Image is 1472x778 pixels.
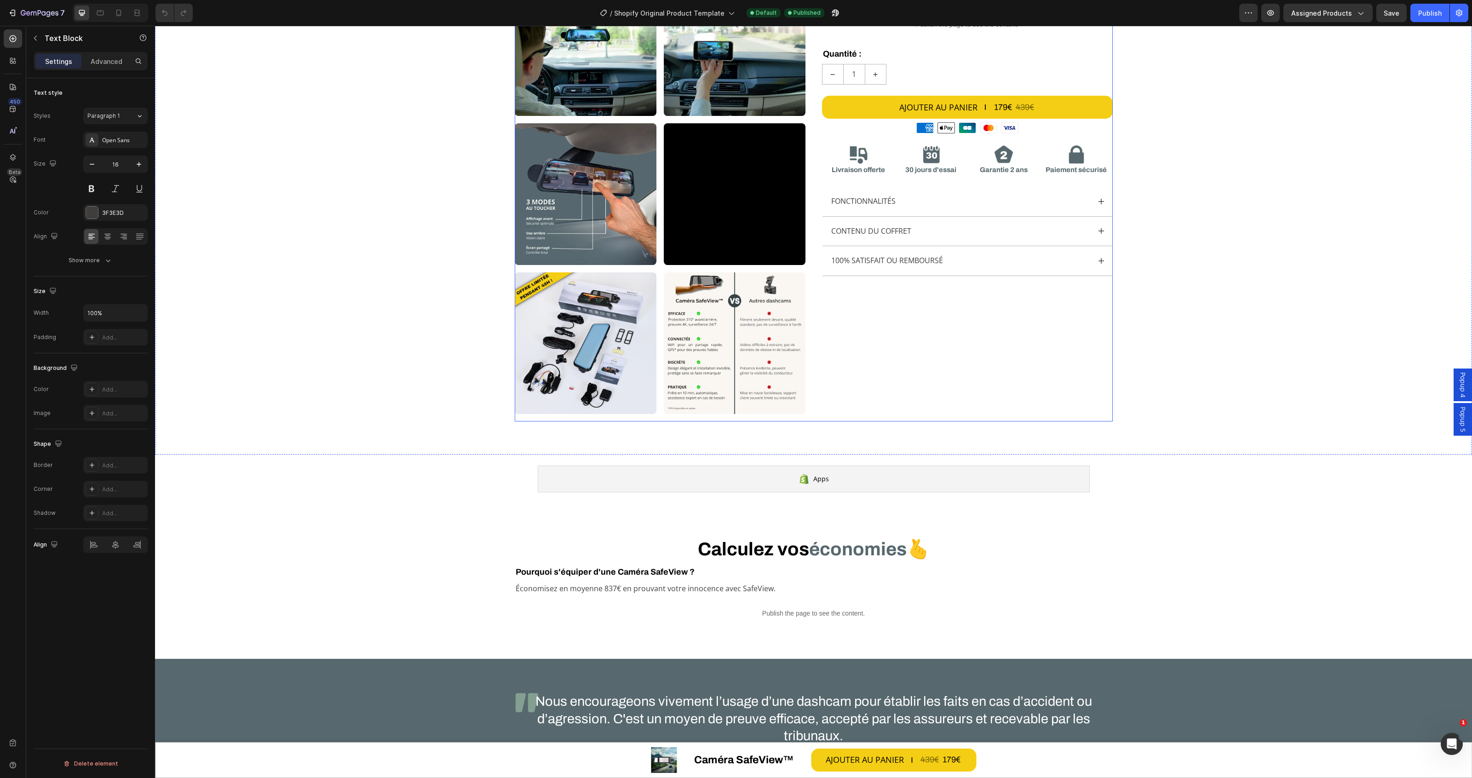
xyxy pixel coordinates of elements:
[360,98,501,239] img: gempages_560492143957771349-6ee97436-f187-4489-ab51-43d4e4073409.webp
[34,438,64,450] div: Shape
[102,136,145,144] div: Open Sans
[1291,8,1352,18] span: Assigned Products
[787,728,806,740] div: 179€
[34,112,51,120] div: Styles
[83,108,148,124] button: Paragraph 1
[34,409,51,417] div: Image
[710,39,731,58] button: increment
[34,89,63,97] div: Text style
[34,285,58,298] div: Size
[34,158,58,170] div: Size
[34,208,49,217] div: Color
[34,485,53,493] div: Corner
[812,139,885,150] h2: Garantie 2 ans
[34,539,60,551] div: Align
[668,23,957,34] p: Quantité :
[37,53,45,61] img: tab_domain_overview_orange.svg
[361,667,957,719] p: Nous encourageons vivement l’usage d’une dashcam pour établir les faits en cas d’accident ou d’ag...
[765,728,785,740] div: 439€
[69,256,113,265] div: Show more
[361,557,957,569] p: Économisez en moyenne 837€ en prouvant votre innocence avec SafeView.
[538,726,639,742] h1: Caméra SafeView™
[15,15,22,22] img: logo_orange.svg
[1283,4,1373,22] button: Assigned Products
[656,723,821,746] button: AJOUTER AU PANIER
[102,334,145,342] div: Add...
[60,7,65,18] p: 7
[610,8,612,18] span: /
[1410,4,1449,22] button: Publish
[34,136,46,144] div: Font
[34,362,80,375] div: Background
[47,54,71,60] div: Domaine
[860,75,880,88] div: 439€
[693,119,713,139] img: gempages_560492143957771349-94fd1f06-6cf3-48a6-8008-d5b9881bcce1.webp
[15,24,22,31] img: website_grey.svg
[102,386,145,394] div: Add...
[115,54,141,60] div: Mots-clés
[766,119,786,139] img: gempages_560492143957771349-d8136a87-878f-480c-983a-d399259460dc.webp
[676,170,741,182] p: FONCTIONNALITÉS
[102,485,145,494] div: Add...
[671,729,749,739] div: AJOUTER AU PANIER
[63,758,118,769] div: Delete element
[676,200,756,212] p: Contenu du coffret
[34,461,53,469] div: Border
[838,75,858,88] div: 179€
[102,209,145,217] div: 3F3E3D
[509,247,650,388] img: gempages_560492143957771349-abe1b76f-791b-4f8b-b84c-b879644b8c8f.webp
[509,98,650,239] video: Video
[667,39,688,58] button: decrement
[1441,733,1463,755] iframe: Intercom live chat
[102,509,145,518] div: Add...
[360,511,958,536] h2: économies🫰
[360,583,958,593] p: Publish the page to see the content.
[34,509,56,517] div: Shadow
[885,139,958,150] h2: Paiement sécurisé
[1303,381,1312,406] span: Popup 5
[102,461,145,470] div: Add...
[34,309,49,317] div: Width
[34,385,49,393] div: Color
[104,53,112,61] img: tab_keywords_by_traffic_grey.svg
[1418,8,1442,18] div: Publish
[34,756,148,771] button: Delete element
[1460,719,1467,726] span: 1
[45,33,123,44] p: Text Block
[45,57,72,66] p: Settings
[676,229,788,241] p: 100% satisfait ou remboursé
[8,98,22,105] div: 450
[360,247,501,388] img: gempages_560492143957771349-9df27ce1-f415-4e3e-9fef-9e32f32e7be1.webp
[24,24,104,31] div: Domaine: [DOMAIN_NAME]
[793,9,821,17] span: Published
[155,26,1472,778] iframe: Design area
[688,39,710,58] input: quantity
[26,15,45,22] div: v 4.0.25
[102,409,145,418] div: Add...
[1303,346,1312,372] span: Popup 4
[34,333,56,341] div: Padding
[744,77,822,87] div: AJOUTER AU PANIER
[361,541,957,552] p: Pourquoi s'équiper d'une Caméra SafeView ?
[1376,4,1407,22] button: Save
[911,119,931,139] img: gempages_560492143957771349-c3e6f0e0-ea85-46a3-b7af-71dc044356d6.webp
[4,4,69,22] button: 7
[1384,9,1399,17] span: Save
[667,139,740,150] h2: Livraison offerte
[543,513,654,533] span: Calculez vos
[87,112,120,120] span: Paragraph 1
[756,9,777,17] span: Default
[658,448,674,459] span: Apps
[7,168,22,176] div: Beta
[614,8,724,18] span: Shopify Original Product Template
[34,252,148,269] button: Show more
[740,139,812,150] h2: 30 jours d'essai
[155,4,193,22] div: Undo/Redo
[91,57,122,66] p: Advanced
[84,305,147,321] input: Auto
[839,119,859,139] img: gempages_560492143957771349-a0c784da-6f2f-43f8-9fe5-0aa6cd800241.webp
[34,231,60,243] div: Align
[667,70,958,93] button: AJOUTER AU PANIER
